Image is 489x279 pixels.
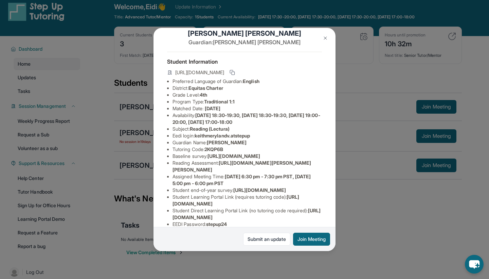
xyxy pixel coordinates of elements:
li: Reading Assessment : [173,160,322,173]
li: Subject : [173,126,322,132]
li: Grade Level: [173,92,322,98]
li: Student Learning Portal Link (requires tutoring code) : [173,194,322,207]
span: [DATE] [205,105,220,111]
h4: Student Information [167,58,322,66]
span: English [243,78,259,84]
button: Join Meeting [293,233,330,246]
span: [URL][DOMAIN_NAME] [233,187,286,193]
span: 2KQP6B [204,146,223,152]
li: Matched Date: [173,105,322,112]
span: [DATE] 6:30 pm - 7:30 pm PST, [DATE] 5:00 pm - 6:00 pm PST [173,174,311,186]
span: [PERSON_NAME] [207,139,247,145]
li: Program Type: [173,98,322,105]
li: Tutoring Code : [173,146,322,153]
p: Guardian: [PERSON_NAME] [PERSON_NAME] [167,38,322,46]
span: [URL][DOMAIN_NAME] [207,153,260,159]
li: District: [173,85,322,92]
li: EEDI Password : [173,221,322,228]
li: Student end-of-year survey : [173,187,322,194]
span: [DATE] 18:30-19:30, [DATE] 18:30-19:30, [DATE] 19:00-20:00, [DATE] 17:00-18:00 [173,112,320,125]
span: keithmerylandv.atstepup [195,133,250,138]
li: Eedi login : [173,132,322,139]
span: [URL][DOMAIN_NAME] [175,69,224,76]
button: Copy link [228,68,236,77]
li: Baseline survey : [173,153,322,160]
li: Assigned Meeting Time : [173,173,322,187]
li: Preferred Language of Guardian: [173,78,322,85]
a: Submit an update [243,233,290,246]
span: Reading (Lectura) [190,126,230,132]
span: Traditional 1:1 [204,99,235,104]
li: Availability: [173,112,322,126]
span: 4th [200,92,207,98]
span: stepup24 [206,221,227,227]
li: Student Direct Learning Portal Link (no tutoring code required) : [173,207,322,221]
span: [URL][DOMAIN_NAME][PERSON_NAME][PERSON_NAME] [173,160,311,173]
span: Equitas Charter [188,85,223,91]
button: chat-button [465,255,484,274]
li: Guardian Name : [173,139,322,146]
h1: [PERSON_NAME] [PERSON_NAME] [167,29,322,38]
img: Close Icon [323,35,328,41]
